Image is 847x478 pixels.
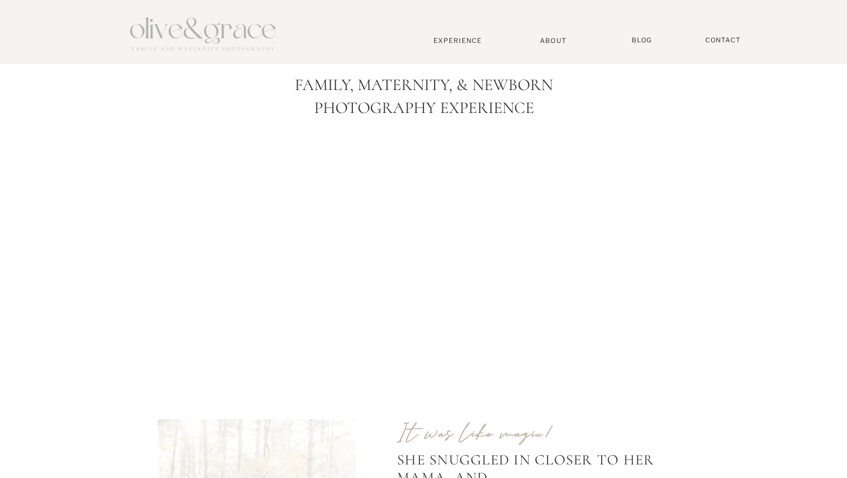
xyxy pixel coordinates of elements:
[699,36,746,45] a: Contact
[627,36,656,45] a: BLOG
[419,36,496,45] a: Experience
[156,75,691,95] h1: Family, Maternity, & Newborn
[296,98,552,128] p: Photography Experience
[535,36,571,44] a: About
[397,420,553,447] b: It was like magic!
